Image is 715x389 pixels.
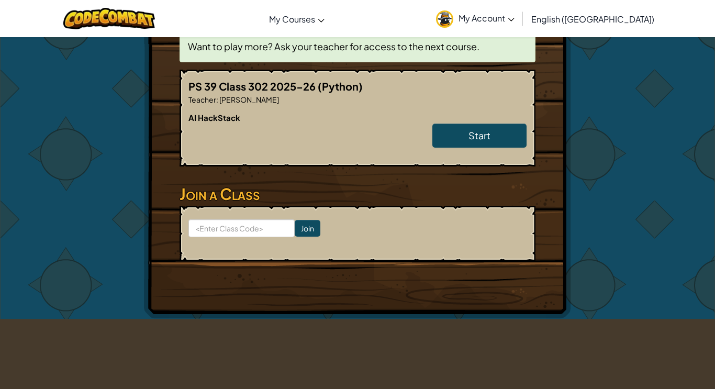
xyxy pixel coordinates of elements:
h3: Join a Class [180,182,535,206]
span: PS 39 Class 302 2025-26 [188,80,318,93]
img: CodeCombat logo [63,8,155,29]
span: [PERSON_NAME] [218,95,279,104]
span: English ([GEOGRAPHIC_DATA]) [531,14,654,25]
a: My Courses [264,5,330,33]
a: English ([GEOGRAPHIC_DATA]) [526,5,660,33]
span: My Courses [269,14,315,25]
span: Teacher [188,95,216,104]
input: <Enter Class Code> [188,219,295,237]
img: avatar [436,10,453,28]
span: (Python) [318,80,363,93]
a: Start [432,124,527,148]
span: Want to play more? Ask your teacher for access to the next course. [188,40,479,52]
span: AI HackStack [188,113,240,123]
span: My Account [459,13,515,24]
span: : [216,95,218,104]
input: Join [295,220,320,237]
span: Start [468,129,490,141]
a: My Account [431,2,520,35]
